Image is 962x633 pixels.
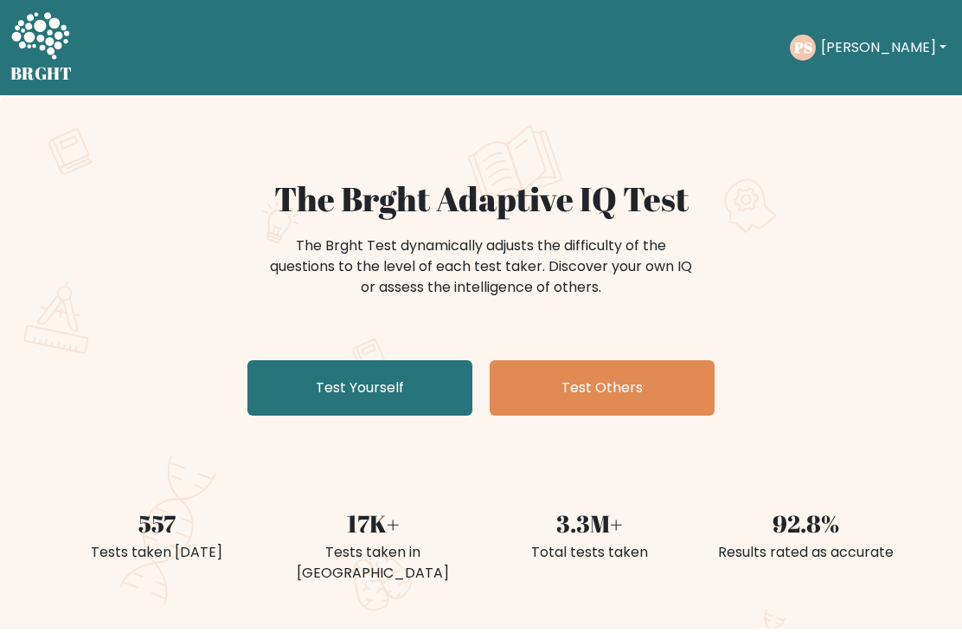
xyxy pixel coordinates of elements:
[792,37,811,57] text: PS
[247,360,472,416] a: Test Yourself
[10,63,73,84] h5: BRGHT
[816,36,952,59] button: [PERSON_NAME]
[59,178,903,218] h1: The Brght Adaptive IQ Test
[491,542,687,563] div: Total tests taken
[265,236,697,298] div: The Brght Test dynamically adjusts the difficulty of the questions to the level of each test take...
[275,506,471,541] div: 17K+
[708,506,903,541] div: 92.8%
[59,506,254,541] div: 557
[275,542,471,584] div: Tests taken in [GEOGRAPHIC_DATA]
[59,542,254,563] div: Tests taken [DATE]
[491,506,687,541] div: 3.3M+
[10,7,73,88] a: BRGHT
[490,360,715,416] a: Test Others
[708,542,903,563] div: Results rated as accurate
